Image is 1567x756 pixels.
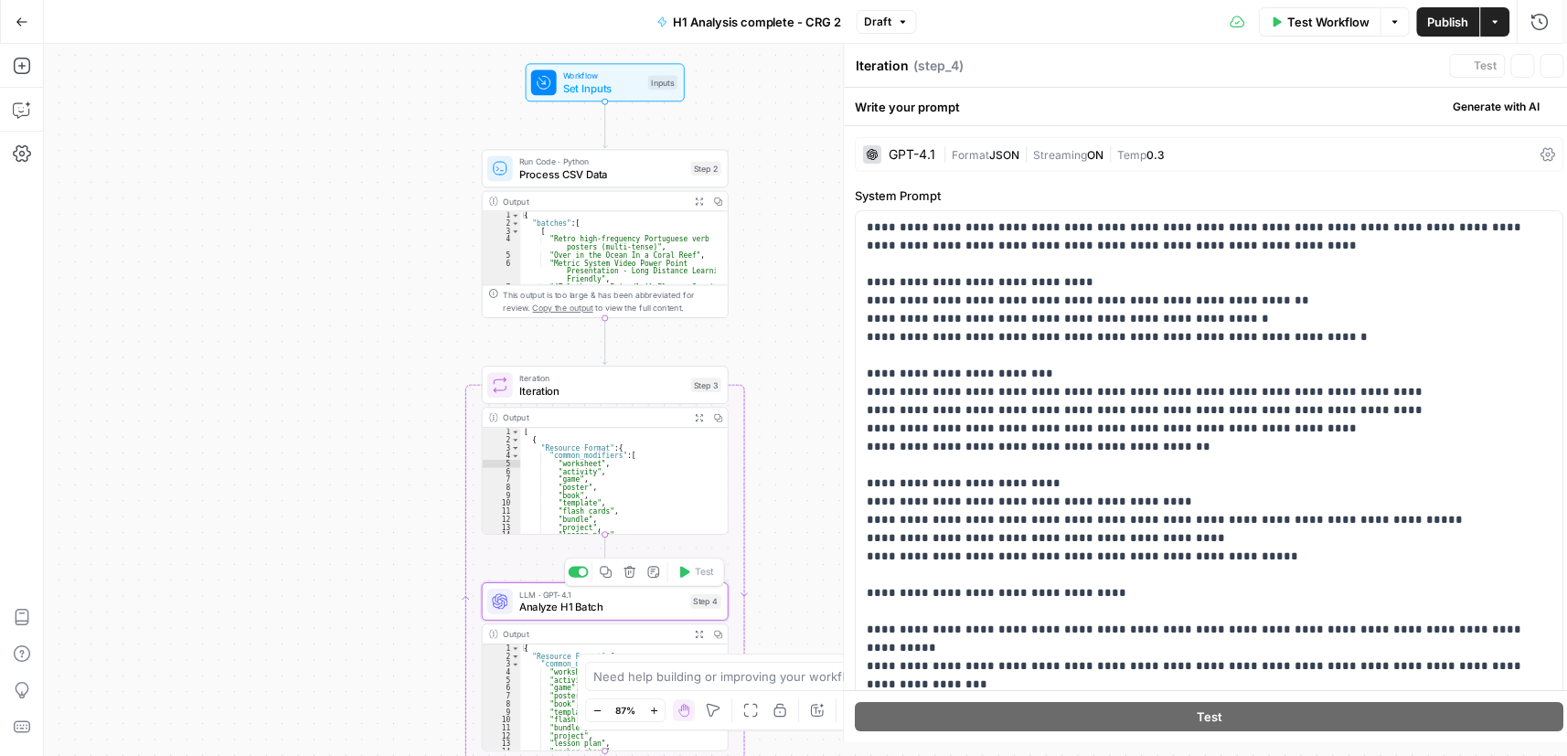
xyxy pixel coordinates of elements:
div: 2 [483,436,521,444]
div: Output [503,628,684,641]
span: | [943,144,952,163]
textarea: Iteration [856,57,909,75]
div: WorkflowSet InputsInputs [482,63,729,101]
div: This output is too large & has been abbreviated for review. to view the full content. [503,289,721,314]
span: Generate with AI [1453,99,1540,115]
button: Generate with AI [1429,95,1563,119]
span: Test [1197,708,1222,726]
span: ( step_4 ) [913,57,964,75]
div: 14 [483,748,521,756]
span: Test [695,565,714,580]
div: 4 [483,668,521,676]
span: Toggle code folding, rows 3 through 70 [511,444,520,453]
div: 13 [483,524,521,532]
span: Copy the output [532,303,592,312]
div: 5 [483,460,521,468]
div: 13 [483,740,521,748]
span: Toggle code folding, rows 2 through 128 [511,219,520,228]
div: 5 [483,676,521,685]
span: Test [1474,58,1497,74]
button: Publish [1416,7,1479,37]
span: Process CSV Data [519,166,685,182]
div: 2 [483,653,521,661]
span: ON [1087,148,1103,162]
button: Test [855,702,1563,731]
span: Toggle code folding, rows 1 through 236 [511,644,520,653]
span: Streaming [1033,148,1087,162]
span: Toggle code folding, rows 3 through 63 [511,660,520,668]
span: Toggle code folding, rows 4 through 64 [511,452,520,460]
div: 6 [483,468,521,476]
div: LLM · GPT-4.1Analyze H1 BatchStep 4TestOutput{ "Resource Format":{ "common_modifiers":[ "workshee... [482,582,729,751]
div: Step 3 [691,378,721,392]
div: 14 [483,531,521,539]
span: LLM · GPT-4.1 [519,588,684,601]
span: Format [952,148,989,162]
button: Draft [856,10,916,34]
span: Draft [864,14,891,30]
g: Edge from step_2 to step_3 [602,318,607,364]
span: Toggle code folding, rows 2 through 69 [511,653,520,661]
button: Test Workflow [1259,7,1380,37]
span: H1 Analysis complete - CRG 2 [673,13,841,31]
div: 3 [483,660,521,668]
div: 1 [483,644,521,653]
div: Inputs [648,75,677,90]
span: Publish [1427,13,1468,31]
div: Output [503,411,684,424]
span: Set Inputs [563,80,642,96]
span: Toggle code folding, rows 1 through 129 [511,211,520,219]
div: 10 [483,716,521,724]
div: 1 [483,211,521,219]
div: 9 [483,492,521,500]
button: Test [1449,54,1505,78]
span: Toggle code folding, rows 1 through 238 [511,428,520,436]
div: 2 [483,219,521,228]
div: 6 [483,684,521,692]
div: Output [503,195,684,208]
g: Edge from start to step_2 [602,101,607,147]
div: 5 [483,251,521,260]
span: Toggle code folding, rows 3 through 127 [511,228,520,236]
div: 4 [483,235,521,250]
span: Iteration [519,383,685,399]
span: | [1103,144,1117,163]
div: GPT-4.1 [889,148,935,161]
div: 11 [483,507,521,516]
div: 9 [483,708,521,717]
div: Run Code · PythonProcess CSV DataStep 2Output{ "batches":[ [ "Retro high-frequency Portuguese ver... [482,149,729,318]
label: System Prompt [855,186,1563,205]
span: Run Code · Python [519,155,685,168]
span: Workflow [563,69,642,82]
div: 10 [483,499,521,507]
span: Temp [1117,148,1146,162]
span: | [1019,144,1033,163]
span: Iteration [519,371,685,384]
span: Toggle code folding, rows 2 through 237 [511,436,520,444]
div: 1 [483,428,521,436]
div: 7 [483,475,521,484]
div: 8 [483,700,521,708]
span: JSON [989,148,1019,162]
div: 12 [483,516,521,524]
div: 3 [483,228,521,236]
div: Step 2 [691,161,721,176]
div: 12 [483,732,521,740]
div: 4 [483,452,521,460]
span: 0.3 [1146,148,1165,162]
span: Analyze H1 Batch [519,599,684,614]
span: 87% [615,703,635,718]
div: IterationIterationStep 3Output[ { "Resource Format":{ "common_modifiers":[ "worksheet", "activity... [482,366,729,535]
div: 3 [483,444,521,453]
div: 8 [483,484,521,492]
div: 6 [483,260,521,283]
span: Test Workflow [1287,13,1370,31]
div: 7 [483,692,521,700]
div: Step 4 [690,594,721,609]
div: 11 [483,724,521,732]
div: 7 [483,283,521,299]
button: H1 Analysis complete - CRG 2 [645,7,852,37]
button: Test [671,561,720,582]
